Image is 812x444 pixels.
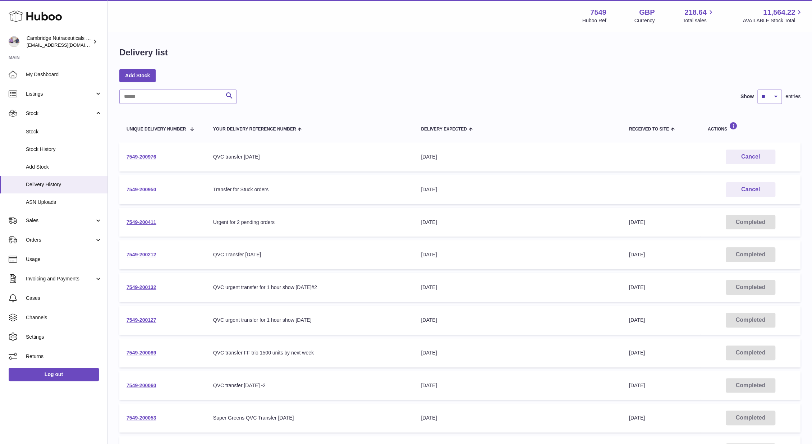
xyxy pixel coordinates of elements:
[785,93,800,100] span: entries
[590,8,606,17] strong: 7549
[26,237,95,243] span: Orders
[213,349,407,356] div: QVC transfer FF trio 1500 units by next week
[421,186,615,193] div: [DATE]
[26,164,102,170] span: Add Stock
[629,219,645,225] span: [DATE]
[629,252,645,257] span: [DATE]
[26,334,102,340] span: Settings
[213,154,407,160] div: QVC transfer [DATE]
[629,284,645,290] span: [DATE]
[213,186,407,193] div: Transfer for Stuck orders
[213,317,407,324] div: QVC urgent transfer for 1 hour show [DATE]
[213,382,407,389] div: QVC transfer [DATE] -2
[421,382,615,389] div: [DATE]
[421,349,615,356] div: [DATE]
[582,17,606,24] div: Huboo Ref
[127,317,156,323] a: 7549-200127
[26,275,95,282] span: Invoicing and Payments
[740,93,754,100] label: Show
[26,128,102,135] span: Stock
[421,251,615,258] div: [DATE]
[9,36,19,47] img: qvc@camnutra.com
[26,146,102,153] span: Stock History
[629,317,645,323] span: [DATE]
[26,71,102,78] span: My Dashboard
[213,219,407,226] div: Urgent for 2 pending orders
[119,69,156,82] a: Add Stock
[27,35,91,49] div: Cambridge Nutraceuticals Ltd
[421,317,615,324] div: [DATE]
[708,122,793,132] div: Actions
[629,415,645,421] span: [DATE]
[127,415,156,421] a: 7549-200053
[127,154,156,160] a: 7549-200976
[639,8,655,17] strong: GBP
[683,17,715,24] span: Total sales
[213,251,407,258] div: QVC Transfer [DATE]
[726,150,775,164] button: Cancel
[26,181,102,188] span: Delivery History
[26,199,102,206] span: ASN Uploads
[26,353,102,360] span: Returns
[127,383,156,388] a: 7549-200060
[127,350,156,356] a: 7549-200089
[26,217,95,224] span: Sales
[213,127,296,132] span: Your Delivery Reference Number
[421,219,615,226] div: [DATE]
[629,383,645,388] span: [DATE]
[26,110,95,117] span: Stock
[127,127,186,132] span: Unique Delivery Number
[684,8,706,17] span: 218.64
[26,91,95,97] span: Listings
[213,284,407,291] div: QVC urgent transfer for 1 hour show [DATE]#2
[127,219,156,225] a: 7549-200411
[629,127,669,132] span: Received to Site
[683,8,715,24] a: 218.64 Total sales
[421,127,467,132] span: Delivery Expected
[9,368,99,381] a: Log out
[127,252,156,257] a: 7549-200212
[213,415,407,421] div: Super Greens QVC Transfer [DATE]
[421,154,615,160] div: [DATE]
[421,284,615,291] div: [DATE]
[421,415,615,421] div: [DATE]
[634,17,655,24] div: Currency
[26,314,102,321] span: Channels
[26,256,102,263] span: Usage
[726,182,775,197] button: Cancel
[26,295,102,302] span: Cases
[27,42,106,48] span: [EMAIL_ADDRESS][DOMAIN_NAME]
[743,17,803,24] span: AVAILABLE Stock Total
[763,8,795,17] span: 11,564.22
[127,187,156,192] a: 7549-200950
[119,47,168,58] h1: Delivery list
[127,284,156,290] a: 7549-200132
[743,8,803,24] a: 11,564.22 AVAILABLE Stock Total
[629,350,645,356] span: [DATE]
